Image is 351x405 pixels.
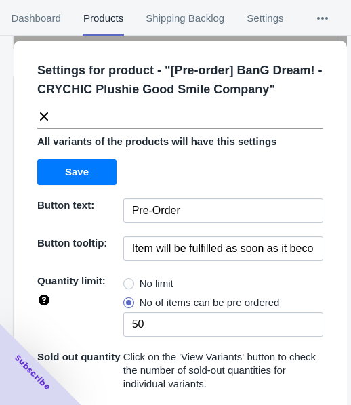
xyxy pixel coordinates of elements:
[37,237,107,249] span: Button tooltip:
[295,1,350,36] button: More tabs
[83,1,123,36] span: Products
[140,277,173,291] span: No limit
[37,275,106,286] span: Quantity limit:
[37,61,334,99] p: Settings for product - " [Pre-order] BanG Dream! - CRYCHIC Plushie Good Smile Company "
[37,135,276,147] span: All variants of the products will have this settings
[123,351,316,389] span: Click on the 'View Variants' button to check the number of sold-out quantities for individual var...
[11,1,61,36] span: Dashboard
[12,352,53,393] span: Subscribe
[140,296,280,310] span: No of items can be pre ordered
[37,159,117,185] button: Save
[37,199,94,211] span: Button text:
[247,1,284,36] span: Settings
[65,167,89,177] span: Save
[146,1,225,36] span: Shipping Backlog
